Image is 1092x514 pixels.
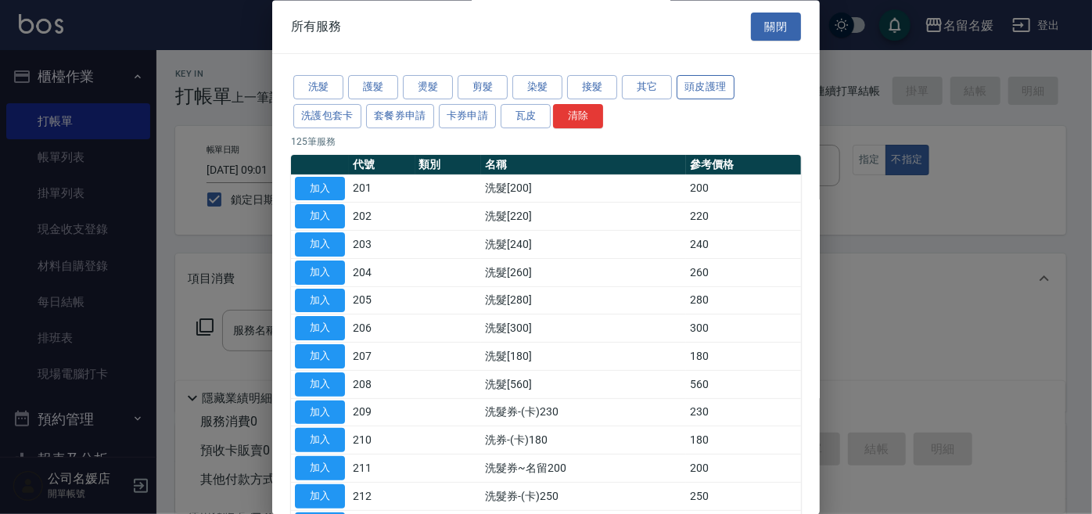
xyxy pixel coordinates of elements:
button: 洗髮 [293,76,343,100]
button: 關閉 [751,13,801,41]
td: 206 [349,315,415,343]
button: 頭皮護理 [677,76,735,100]
td: 洗髮券-(卡)230 [481,399,686,427]
button: 加入 [295,177,345,201]
td: 205 [349,287,415,315]
button: 加入 [295,345,345,369]
td: 200 [686,455,801,483]
th: 類別 [415,155,482,175]
td: 203 [349,231,415,259]
button: 護髮 [348,76,398,100]
td: 207 [349,343,415,371]
button: 加入 [295,205,345,229]
td: 洗髮券-(卡)250 [481,483,686,511]
td: 200 [686,175,801,203]
button: 燙髮 [403,76,453,100]
th: 代號 [349,155,415,175]
td: 洗髮[280] [481,287,686,315]
td: 洗髮[220] [481,203,686,231]
td: 180 [686,426,801,455]
button: 加入 [295,484,345,509]
button: 加入 [295,233,345,257]
th: 參考價格 [686,155,801,175]
button: 剪髮 [458,76,508,100]
td: 洗券-(卡)180 [481,426,686,455]
span: 所有服務 [291,19,341,34]
button: 加入 [295,261,345,285]
td: 220 [686,203,801,231]
button: 卡券申請 [439,104,497,128]
button: 洗護包套卡 [293,104,361,128]
button: 瓦皮 [501,104,551,128]
button: 其它 [622,76,672,100]
td: 洗髮[240] [481,231,686,259]
td: 280 [686,287,801,315]
button: 套餐券申請 [366,104,434,128]
td: 300 [686,315,801,343]
button: 染髮 [512,76,562,100]
button: 加入 [295,457,345,481]
td: 560 [686,371,801,399]
td: 洗髮[260] [481,259,686,287]
button: 接髮 [567,76,617,100]
button: 加入 [295,372,345,397]
td: 洗髮[300] [481,315,686,343]
button: 加入 [295,429,345,453]
td: 洗髮[560] [481,371,686,399]
td: 洗髮券~名留200 [481,455,686,483]
button: 清除 [553,104,603,128]
td: 洗髮[200] [481,175,686,203]
td: 洗髮[180] [481,343,686,371]
th: 名稱 [481,155,686,175]
td: 204 [349,259,415,287]
p: 125 筆服務 [291,135,801,149]
td: 230 [686,399,801,427]
td: 180 [686,343,801,371]
td: 210 [349,426,415,455]
td: 260 [686,259,801,287]
td: 201 [349,175,415,203]
button: 加入 [295,289,345,313]
button: 加入 [295,401,345,425]
td: 209 [349,399,415,427]
td: 212 [349,483,415,511]
td: 240 [686,231,801,259]
td: 208 [349,371,415,399]
td: 202 [349,203,415,231]
td: 211 [349,455,415,483]
button: 加入 [295,317,345,341]
td: 250 [686,483,801,511]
